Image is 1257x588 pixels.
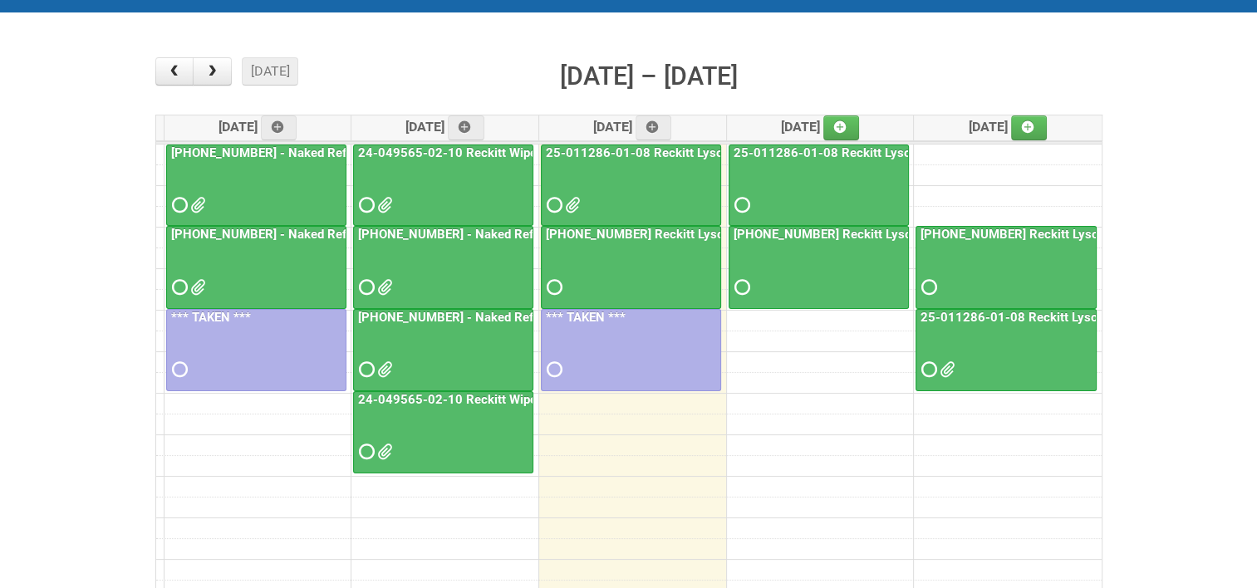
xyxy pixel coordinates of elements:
[969,119,1048,135] span: [DATE]
[168,227,516,242] a: [PHONE_NUMBER] - Naked Reformulation Mailing 1 PHOTOS
[547,282,558,293] span: Requested
[547,364,558,375] span: Requested
[359,282,371,293] span: Requested
[734,282,746,293] span: Requested
[729,226,909,308] a: [PHONE_NUMBER] Reckitt Lysol Wipes Stage 4 - labeling day
[729,145,909,227] a: 25-011286-01-08 Reckitt Lysol Laundry Scented - BLINDING (hold slot)
[543,145,952,160] a: 25-011286-01-08 Reckitt Lysol Laundry Scented - BLINDING (hold slot)
[190,199,202,211] span: Lion25-055556-01_LABELS_03Oct25.xlsx MOR - 25-055556-01.xlsm G147.png G258.png G369.png M147.png ...
[593,119,672,135] span: [DATE]
[359,446,371,458] span: Requested
[448,115,484,140] a: Add an event
[172,199,184,211] span: Requested
[353,145,533,227] a: 24-049565-02-10 Reckitt Wipes HUT Stages 1-3
[921,364,933,375] span: Requested
[921,282,933,293] span: Requested
[377,364,389,375] span: GROUP 1003 (2).jpg GROUP 1003 (2) BACK.jpg GROUP 1003 (3).jpg GROUP 1003 (3) BACK.jpg
[219,119,297,135] span: [DATE]
[353,391,533,473] a: 24-049565-02-10 Reckitt Wipes HUT Stages 1-3 - slot for photos
[377,199,389,211] span: 24-049565-02-10 - LEFTOVERS.xlsx 24-049565-02 Reckitt Wipes HUT Stages 1-3 - Lion addresses (obm)...
[940,364,951,375] span: 25-011286-01 - MDN (3).xlsx 25-011286-01 - MDN (2).xlsx 25-011286-01-08 - JNF.DOC 25-011286-01 - ...
[168,145,464,160] a: [PHONE_NUMBER] - Naked Reformulation Mailing 1
[565,199,577,211] span: LABEL RECONCILIATION FORM_25011286.docx 25-011286-01 - MOR - Blinding.xlsm
[734,199,746,211] span: Requested
[377,446,389,458] span: GROUP 1003 (2).jpg GROUP 1003 (2) BACK.jpg GROUP 1003 (3).jpg GROUP 1003 (3) BACK.jpg
[172,364,184,375] span: Requested
[166,226,346,308] a: [PHONE_NUMBER] - Naked Reformulation Mailing 1 PHOTOS
[917,310,1200,325] a: 25-011286-01-08 Reckitt Lysol Laundry Scented
[355,392,732,407] a: 24-049565-02-10 Reckitt Wipes HUT Stages 1-3 - slot for photos
[1011,115,1048,140] a: Add an event
[636,115,672,140] a: Add an event
[355,310,703,325] a: [PHONE_NUMBER] - Naked Reformulation Mailing 2 PHOTOS
[781,119,860,135] span: [DATE]
[560,57,738,96] h2: [DATE] – [DATE]
[353,309,533,391] a: [PHONE_NUMBER] - Naked Reformulation Mailing 2 PHOTOS
[359,199,371,211] span: Requested
[916,309,1097,391] a: 25-011286-01-08 Reckitt Lysol Laundry Scented
[543,227,893,242] a: [PHONE_NUMBER] Reckitt Lysol Wipes Stage 4 - labeling day
[823,115,860,140] a: Add an event
[547,199,558,211] span: Requested
[190,282,202,293] span: GROUP 1003.jpg GROUP 1003 (2).jpg GROUP 1003 (3).jpg GROUP 1003 (4).jpg GROUP 1003 (5).jpg GROUP ...
[359,364,371,375] span: Requested
[166,145,346,227] a: [PHONE_NUMBER] - Naked Reformulation Mailing 1
[730,227,1081,242] a: [PHONE_NUMBER] Reckitt Lysol Wipes Stage 4 - labeling day
[541,226,721,308] a: [PHONE_NUMBER] Reckitt Lysol Wipes Stage 4 - labeling day
[730,145,1140,160] a: 25-011286-01-08 Reckitt Lysol Laundry Scented - BLINDING (hold slot)
[242,57,298,86] button: [DATE]
[541,145,721,227] a: 25-011286-01-08 Reckitt Lysol Laundry Scented - BLINDING (hold slot)
[355,227,660,242] a: [PHONE_NUMBER] - Naked Reformulation - Mailing 2
[377,282,389,293] span: MDN - 25-055556-01 LEFTOVERS1.xlsx LION_Mailing2_25-055556-01_LABELS_06Oct25_FIXED.xlsx MOR_M2.xl...
[172,282,184,293] span: Requested
[353,226,533,308] a: [PHONE_NUMBER] - Naked Reformulation - Mailing 2
[405,119,484,135] span: [DATE]
[916,226,1097,308] a: [PHONE_NUMBER] Reckitt Lysol Wipes Stage 4 - labeling day
[355,145,641,160] a: 24-049565-02-10 Reckitt Wipes HUT Stages 1-3
[261,115,297,140] a: Add an event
